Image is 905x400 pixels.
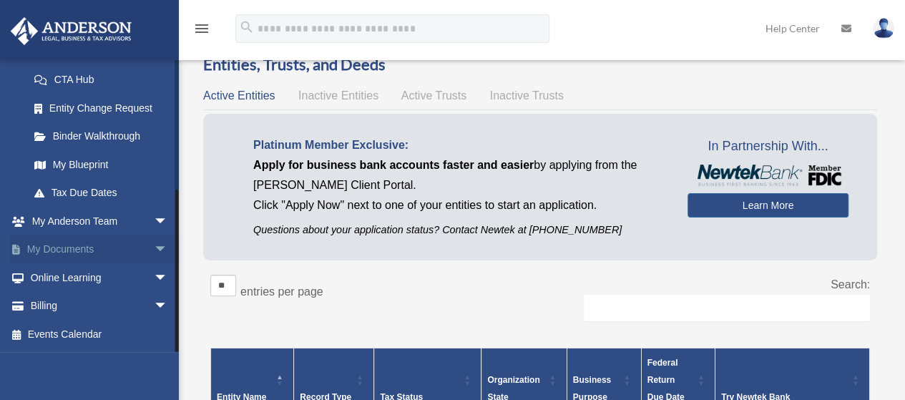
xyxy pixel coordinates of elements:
span: arrow_drop_down [154,207,182,236]
a: Online Learningarrow_drop_down [10,263,190,292]
img: User Pic [873,18,894,39]
i: menu [193,20,210,37]
span: Inactive Entities [298,89,378,102]
a: Events Calendar [10,320,190,348]
label: Search: [831,278,870,291]
a: Binder Walkthrough [20,122,182,151]
a: My Blueprint [20,150,182,179]
span: Inactive Trusts [490,89,564,102]
p: by applying from the [PERSON_NAME] Client Portal. [253,155,666,195]
span: In Partnership With... [688,135,848,158]
span: Active Entities [203,89,275,102]
img: Anderson Advisors Platinum Portal [6,17,136,45]
a: Tax Due Dates [20,179,182,208]
label: entries per page [240,286,323,298]
a: My Anderson Teamarrow_drop_down [10,207,190,235]
p: Click "Apply Now" next to one of your entities to start an application. [253,195,666,215]
a: menu [193,25,210,37]
span: arrow_drop_down [154,263,182,293]
span: arrow_drop_down [154,235,182,265]
span: Apply for business bank accounts faster and easier [253,159,534,171]
i: search [239,19,255,35]
a: CTA Hub [20,66,182,94]
span: arrow_drop_down [154,292,182,321]
h3: Entities, Trusts, and Deeds [203,54,877,76]
img: NewtekBankLogoSM.png [695,165,841,186]
a: My Documentsarrow_drop_down [10,235,190,264]
a: Entity Change Request [20,94,182,122]
a: Learn More [688,193,848,218]
p: Platinum Member Exclusive: [253,135,666,155]
a: Billingarrow_drop_down [10,292,190,321]
span: Active Trusts [401,89,467,102]
p: Questions about your application status? Contact Newtek at [PHONE_NUMBER] [253,221,666,239]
